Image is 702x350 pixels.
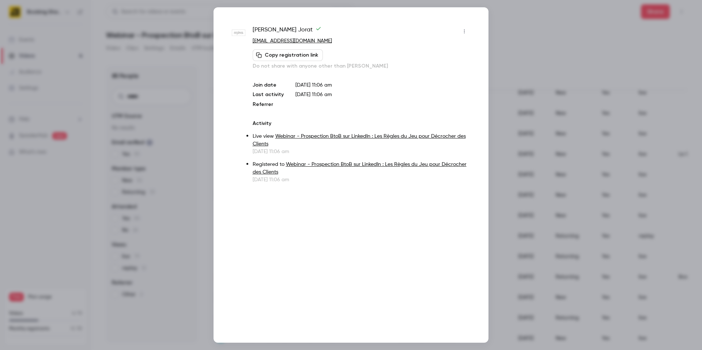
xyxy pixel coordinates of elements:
button: Copy registration link [253,49,323,61]
p: [DATE] 11:06 am [253,148,470,155]
img: montblanc-collection.com [232,26,245,40]
span: [PERSON_NAME] Jorat [253,26,321,37]
p: Registered to [253,161,470,176]
a: Webinar - Prospection BtoB sur LinkedIn : Les Règles du Jeu pour Décrocher des Clients [253,162,467,175]
p: Activity [253,120,470,127]
p: Last activity [253,91,284,99]
a: Webinar - Prospection BtoB sur LinkedIn : Les Règles du Jeu pour Décrocher des Clients [253,134,466,147]
a: [EMAIL_ADDRESS][DOMAIN_NAME] [253,38,332,43]
p: Join date [253,81,284,89]
p: [DATE] 11:06 am [295,81,470,89]
p: Do not share with anyone other than [PERSON_NAME] [253,62,470,70]
p: Referrer [253,101,284,108]
p: [DATE] 11:06 am [253,176,470,183]
span: [DATE] 11:06 am [295,92,332,97]
p: Live view [253,133,470,148]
